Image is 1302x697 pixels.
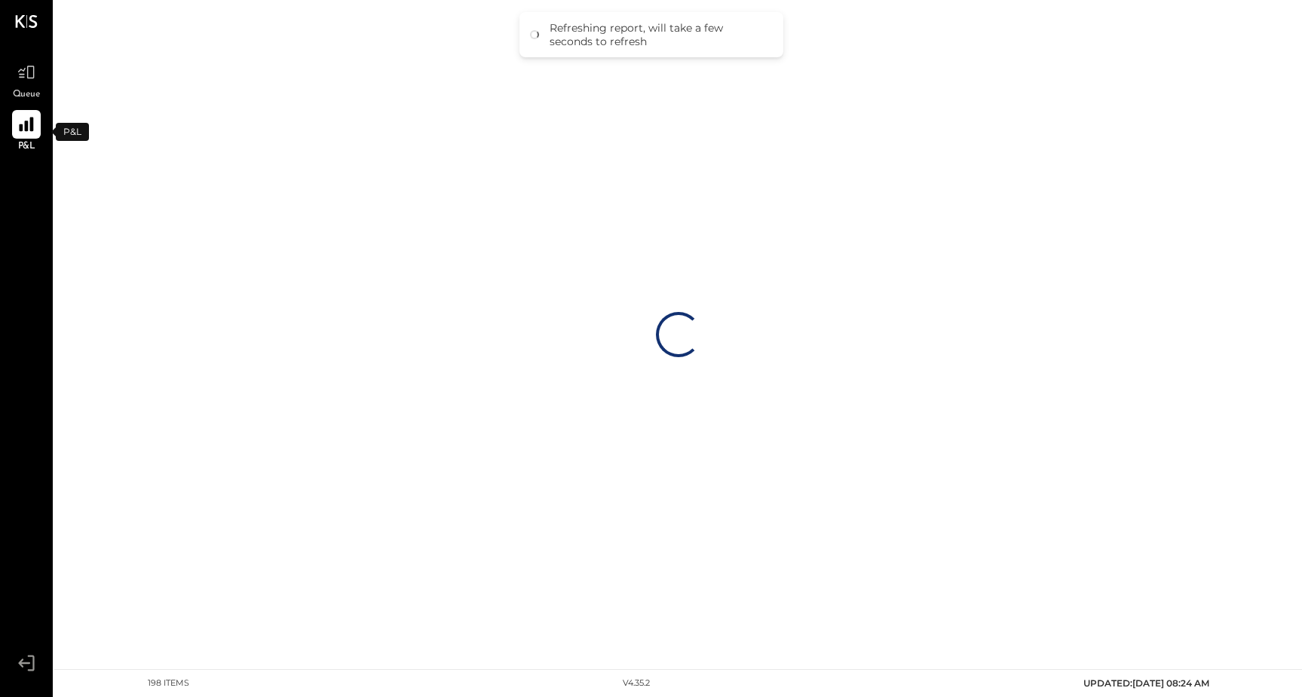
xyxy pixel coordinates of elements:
[13,88,41,102] span: Queue
[18,140,35,154] span: P&L
[550,21,768,48] div: Refreshing report, will take a few seconds to refresh
[148,677,189,689] div: 198 items
[1,58,52,102] a: Queue
[1083,677,1209,689] span: UPDATED: [DATE] 08:24 AM
[56,123,89,141] div: P&L
[623,677,650,689] div: v 4.35.2
[1,110,52,154] a: P&L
